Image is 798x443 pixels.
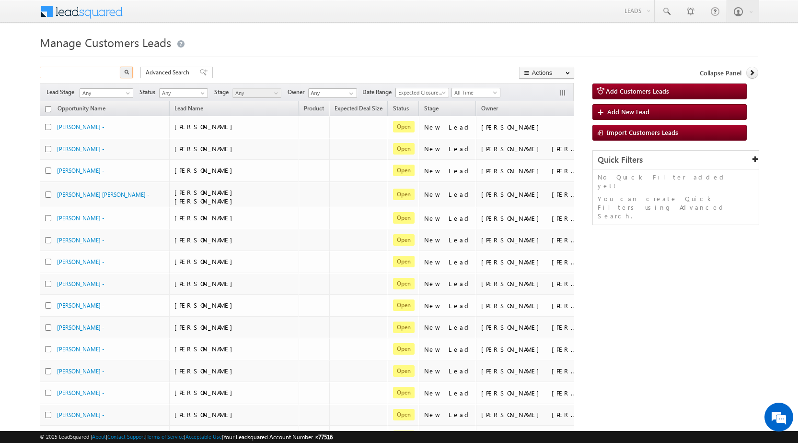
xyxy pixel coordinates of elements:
[424,279,472,288] div: New Lead
[481,258,577,266] div: [PERSON_NAME] [PERSON_NAME]
[318,433,333,441] span: 77516
[160,89,205,97] span: Any
[419,103,443,116] a: Stage
[598,194,754,220] p: You can create Quick Filters using Advanced Search.
[481,144,577,153] div: [PERSON_NAME] [PERSON_NAME]
[393,143,415,155] span: Open
[57,346,104,353] a: [PERSON_NAME] -
[223,433,333,441] span: Your Leadsquared Account Number is
[424,167,472,175] div: New Lead
[393,165,415,176] span: Open
[174,323,237,331] span: [PERSON_NAME]
[481,323,577,332] div: [PERSON_NAME] [PERSON_NAME]
[57,302,104,309] a: [PERSON_NAME] -
[174,214,237,222] span: [PERSON_NAME]
[80,88,133,98] a: Any
[519,67,574,79] button: Actions
[57,167,104,174] a: [PERSON_NAME] -
[16,50,40,63] img: d_60004797649_company_0_60004797649
[393,121,415,132] span: Open
[424,190,472,199] div: New Lead
[170,103,208,116] span: Lead Name
[130,296,174,309] em: Start Chat
[174,188,237,205] span: [PERSON_NAME] [PERSON_NAME]
[388,103,414,116] a: Status
[481,345,577,354] div: [PERSON_NAME] [PERSON_NAME]
[308,88,357,98] input: Type to Search
[481,214,577,223] div: [PERSON_NAME] [PERSON_NAME]
[424,123,472,132] div: New Lead
[57,123,104,131] a: [PERSON_NAME] -
[174,345,237,353] span: [PERSON_NAME]
[424,144,472,153] div: New Lead
[424,258,472,266] div: New Lead
[393,256,415,267] span: Open
[57,191,150,198] a: [PERSON_NAME] [PERSON_NAME] -
[393,365,415,377] span: Open
[174,257,237,265] span: [PERSON_NAME]
[45,106,51,112] input: Check all records
[393,343,415,355] span: Open
[362,88,395,96] span: Date Range
[57,145,104,153] a: [PERSON_NAME] -
[233,89,278,97] span: Any
[424,323,472,332] div: New Lead
[424,367,472,375] div: New Lead
[335,105,382,112] span: Expected Deal Size
[288,88,308,96] span: Owner
[57,368,104,375] a: [PERSON_NAME] -
[159,88,208,98] a: Any
[481,236,577,244] div: [PERSON_NAME] [PERSON_NAME]
[481,190,577,199] div: [PERSON_NAME] [PERSON_NAME]
[174,301,237,309] span: [PERSON_NAME]
[139,88,159,96] span: Status
[40,432,333,442] span: © 2025 LeadSquared | | | | |
[593,151,759,169] div: Quick Filters
[174,236,237,244] span: [PERSON_NAME]
[396,88,446,97] span: Expected Closure Date
[40,35,171,50] span: Manage Customers Leads
[174,279,237,287] span: [PERSON_NAME]
[393,299,415,311] span: Open
[57,237,104,244] a: [PERSON_NAME] -
[46,88,78,96] span: Lead Stage
[107,433,145,440] a: Contact Support
[393,387,415,398] span: Open
[481,167,577,175] div: [PERSON_NAME] [PERSON_NAME]
[481,367,577,375] div: [PERSON_NAME] [PERSON_NAME]
[57,215,104,222] a: [PERSON_NAME] -
[607,108,649,116] span: Add New Lead
[700,69,741,77] span: Collapse Panel
[481,389,577,397] div: [PERSON_NAME] [PERSON_NAME]
[174,166,237,174] span: [PERSON_NAME]
[424,236,472,244] div: New Lead
[174,410,237,419] span: [PERSON_NAME]
[481,279,577,288] div: [PERSON_NAME] [PERSON_NAME]
[424,389,472,397] div: New Lead
[330,103,387,116] a: Expected Deal Size
[185,433,222,440] a: Acceptable Use
[424,345,472,354] div: New Lead
[304,105,324,112] span: Product
[174,388,237,396] span: [PERSON_NAME]
[146,68,192,77] span: Advanced Search
[57,280,104,287] a: [PERSON_NAME] -
[80,89,130,97] span: Any
[58,105,105,112] span: Opportunity Name
[481,410,577,419] div: [PERSON_NAME] [PERSON_NAME]
[393,212,415,224] span: Open
[124,70,129,74] img: Search
[395,88,449,97] a: Expected Closure Date
[57,411,104,419] a: [PERSON_NAME] -
[344,89,356,98] a: Show All Items
[481,105,498,112] span: Owner
[393,322,415,333] span: Open
[424,214,472,223] div: New Lead
[157,5,180,28] div: Minimize live chat window
[451,88,500,97] a: All Time
[174,367,237,375] span: [PERSON_NAME]
[393,234,415,246] span: Open
[92,433,106,440] a: About
[232,88,281,98] a: Any
[424,105,439,112] span: Stage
